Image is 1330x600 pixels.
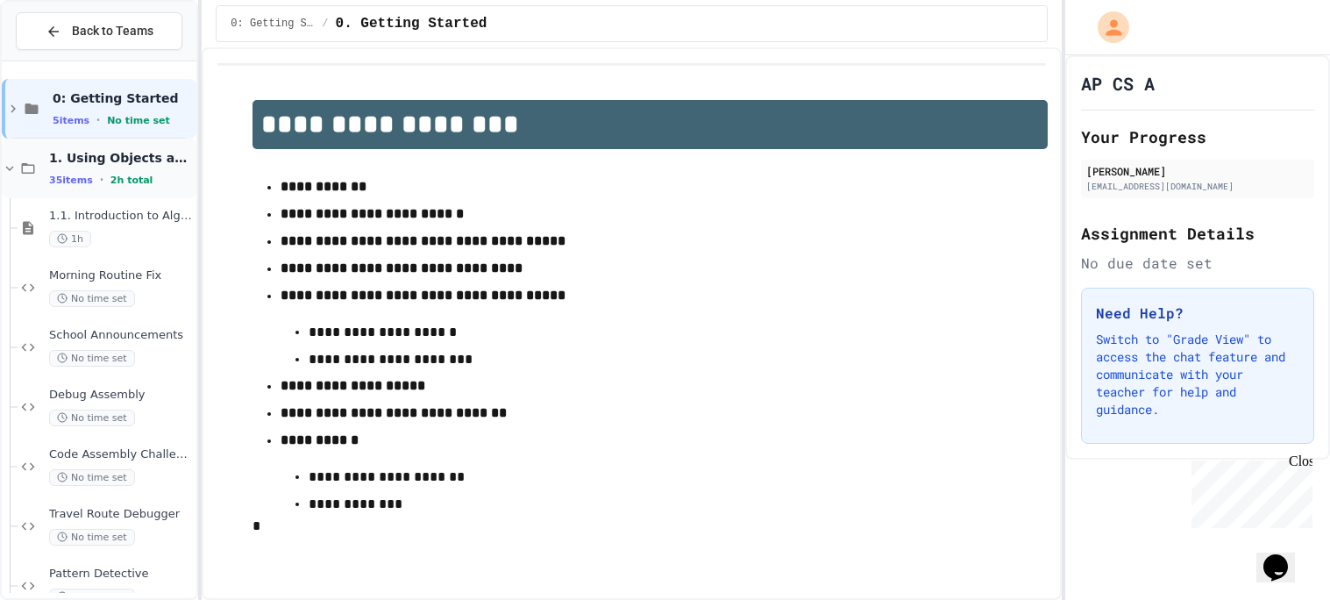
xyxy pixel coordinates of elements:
span: Pattern Detective [49,567,193,582]
h1: AP CS A [1081,71,1155,96]
iframe: chat widget [1256,530,1312,582]
span: School Announcements [49,328,193,343]
span: • [100,173,103,187]
span: Code Assembly Challenge [49,447,193,462]
div: No due date set [1081,253,1314,274]
span: 1h [49,231,91,247]
span: 5 items [53,115,89,126]
div: Chat with us now!Close [7,7,121,111]
iframe: chat widget [1184,454,1312,528]
span: 1.1. Introduction to Algorithms, Programming, and Compilers [49,209,193,224]
span: 0: Getting Started [231,17,315,31]
span: 2h total [110,175,153,186]
span: 1. Using Objects and Methods [49,150,193,166]
div: My Account [1079,7,1134,47]
div: [PERSON_NAME] [1086,163,1309,179]
h2: Assignment Details [1081,221,1314,246]
span: No time set [49,529,135,546]
span: No time set [49,350,135,367]
span: Debug Assembly [49,388,193,403]
span: • [96,113,100,127]
h2: Your Progress [1081,125,1314,149]
span: / [322,17,328,31]
span: Back to Teams [72,22,153,40]
p: Switch to "Grade View" to access the chat feature and communicate with your teacher for help and ... [1096,331,1299,418]
span: No time set [49,410,135,426]
div: [EMAIL_ADDRESS][DOMAIN_NAME] [1086,180,1309,193]
span: No time set [49,469,135,486]
button: Back to Teams [16,12,182,50]
span: Morning Routine Fix [49,268,193,283]
h3: Need Help? [1096,303,1299,324]
span: 35 items [49,175,93,186]
span: No time set [107,115,170,126]
span: 0: Getting Started [53,90,193,106]
span: 0. Getting Started [336,13,487,34]
span: Travel Route Debugger [49,507,193,522]
span: No time set [49,290,135,307]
